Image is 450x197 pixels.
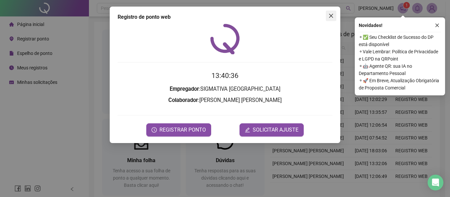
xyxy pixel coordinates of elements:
span: Novidades ! [359,22,382,29]
span: REGISTRAR PONTO [159,126,206,134]
span: ⚬ 🚀 Em Breve, Atualização Obrigatória de Proposta Comercial [359,77,441,91]
span: ⚬ ✅ Seu Checklist de Sucesso do DP está disponível [359,34,441,48]
div: Open Intercom Messenger [428,175,443,190]
h3: : [PERSON_NAME] [PERSON_NAME] [118,96,332,105]
h3: : SIGMATIVA [GEOGRAPHIC_DATA] [118,85,332,93]
strong: Empregador [170,86,199,92]
img: QRPoint [210,24,240,54]
span: close [328,13,334,18]
strong: Colaborador [168,97,198,103]
span: close [435,23,439,28]
div: Registro de ponto web [118,13,332,21]
span: ⚬ 🤖 Agente QR: sua IA no Departamento Pessoal [359,62,441,77]
span: SOLICITAR AJUSTE [253,126,298,134]
span: ⚬ Vale Lembrar: Política de Privacidade e LGPD na QRPoint [359,48,441,62]
span: edit [245,127,250,133]
button: Close [326,11,336,21]
span: clock-circle [152,127,157,133]
button: editSOLICITAR AJUSTE [239,123,304,136]
button: REGISTRAR PONTO [146,123,211,136]
time: 13:40:36 [211,72,239,80]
